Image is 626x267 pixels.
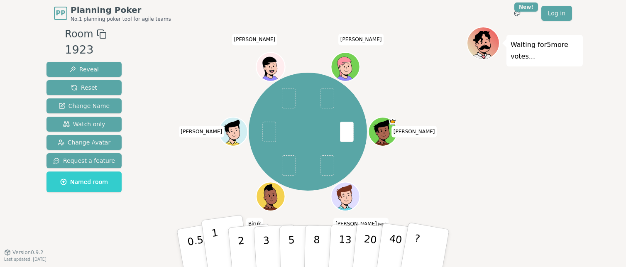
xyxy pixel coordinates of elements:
span: Owen is the host [389,118,396,125]
button: Change Avatar [46,135,122,150]
button: Reset [46,80,122,95]
span: Change Avatar [58,138,111,147]
div: 1923 [65,42,106,59]
span: Request a feature [53,157,115,165]
span: Room [65,27,93,42]
a: PPPlanning PokerNo.1 planning poker tool for agile teams [54,4,171,22]
span: Last updated: [DATE] [4,257,46,262]
p: Waiting for 5 more votes... [511,39,579,62]
button: Change Name [46,98,122,113]
span: Click to change your name [179,126,224,137]
span: Change Name [59,102,110,110]
button: Request a feature [46,153,122,168]
div: New! [514,2,538,12]
button: Reveal [46,62,122,77]
button: Named room [46,171,122,192]
button: Version0.9.2 [4,249,44,256]
span: Version 0.9.2 [12,249,44,256]
span: Reset [71,83,97,92]
span: Watch only [63,120,105,128]
button: New! [510,6,525,21]
span: Click to change your name [391,126,437,137]
span: Click to change your name [232,34,278,45]
span: Reveal [69,65,99,73]
span: PP [56,8,65,18]
span: Named room [60,178,108,186]
span: Click to change your name [338,34,384,45]
span: No.1 planning poker tool for agile teams [71,16,171,22]
a: Log in [541,6,572,21]
span: Click to change your name [333,218,389,230]
button: Click to change your avatar [332,183,359,210]
span: (you) [377,223,387,226]
span: Click to change your name [246,218,263,230]
button: Watch only [46,117,122,132]
span: Planning Poker [71,4,171,16]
